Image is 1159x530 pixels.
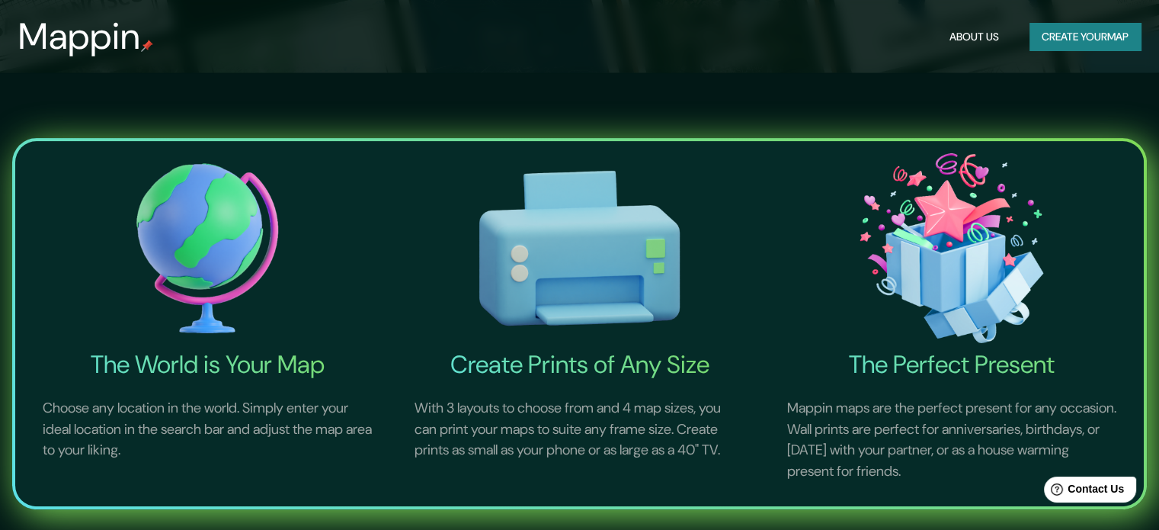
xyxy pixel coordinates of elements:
[1029,23,1141,51] button: Create yourmap
[943,23,1005,51] button: About Us
[24,147,390,350] img: The World is Your Map-icon
[1023,471,1142,513] iframe: Help widget launcher
[769,349,1135,380] h4: The Perfect Present
[141,40,153,52] img: mappin-pin
[769,147,1135,350] img: The Perfect Present-icon
[396,380,762,480] p: With 3 layouts to choose from and 4 map sizes, you can print your maps to suite any frame size. C...
[18,15,141,58] h3: Mappin
[24,349,390,380] h4: The World is Your Map
[396,147,762,350] img: Create Prints of Any Size-icon
[769,380,1135,500] p: Mappin maps are the perfect present for any occasion. Wall prints are perfect for anniversaries, ...
[24,380,390,480] p: Choose any location in the world. Simply enter your ideal location in the search bar and adjust t...
[396,349,762,380] h4: Create Prints of Any Size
